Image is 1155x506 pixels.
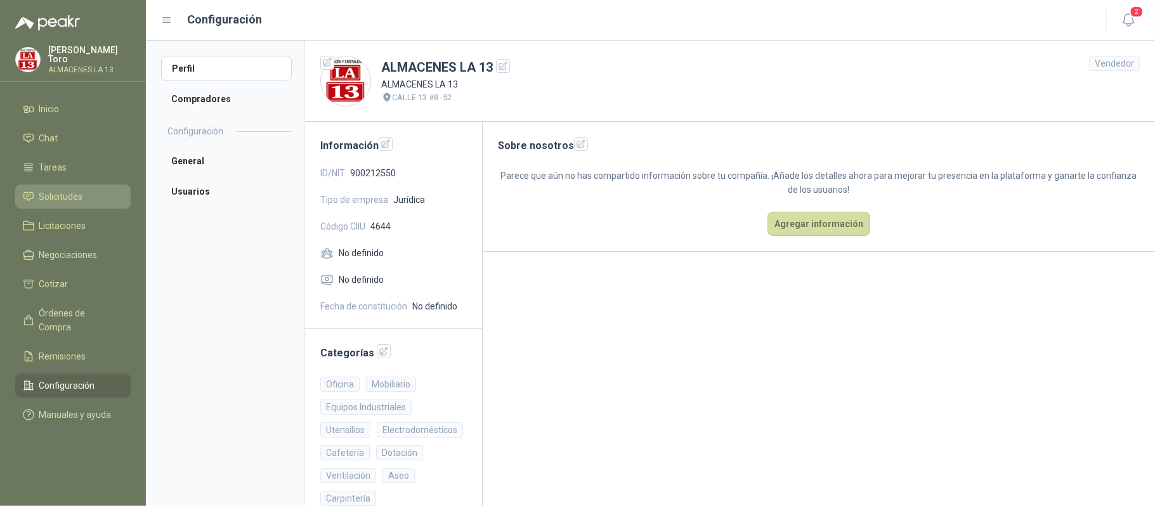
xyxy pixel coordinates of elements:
span: Cotizar [39,277,69,291]
div: Carpintería [320,491,376,506]
a: General [161,148,292,174]
span: Jurídica [393,193,425,207]
div: Dotación [376,445,423,460]
span: No definido [412,299,457,313]
a: Tareas [15,155,131,179]
a: Configuración [15,373,131,398]
a: Licitaciones [15,214,131,238]
span: No definido [339,246,384,260]
span: Fecha de constitución [320,299,407,313]
span: Código CIIU [320,219,365,233]
span: Chat [39,131,58,145]
div: Oficina [320,377,360,392]
img: Company Logo [16,48,40,72]
span: Licitaciones [39,219,86,233]
a: Negociaciones [15,243,131,267]
div: Vendedor [1089,56,1140,71]
div: Utensilios [320,422,370,438]
span: 2 [1130,6,1144,18]
span: Negociaciones [39,248,98,262]
h1: ALMACENES LA 13 [381,58,510,77]
span: 900212550 [350,166,396,180]
img: Company Logo [321,56,370,106]
button: 2 [1117,9,1140,32]
a: Compradores [161,86,292,112]
div: Aseo [382,468,415,483]
a: Perfil [161,56,292,81]
span: Solicitudes [39,190,83,204]
a: Remisiones [15,344,131,368]
span: Remisiones [39,349,86,363]
span: Inicio [39,102,60,116]
h2: Sobre nosotros [498,137,1140,153]
button: Agregar información [767,212,870,236]
p: ALMACENES LA 13 [48,66,131,74]
a: Órdenes de Compra [15,301,131,339]
h1: Configuración [188,11,263,29]
span: Manuales y ayuda [39,408,112,422]
a: Solicitudes [15,185,131,209]
a: Cotizar [15,272,131,296]
div: Mobiliario [366,377,416,392]
span: Órdenes de Compra [39,306,119,334]
h2: Información [320,137,467,153]
h2: Categorías [320,344,467,361]
a: Usuarios [161,179,292,204]
p: [PERSON_NAME] Toro [48,46,131,63]
p: Parece que aún no has compartido información sobre tu compañía. ¡Añade los detalles ahora para me... [498,169,1140,197]
span: 4644 [370,219,391,233]
a: Inicio [15,97,131,121]
h2: Configuración [167,124,223,138]
p: ALMACENES LA 13 [381,77,510,91]
span: Tareas [39,160,67,174]
img: Logo peakr [15,15,80,30]
span: Configuración [39,379,95,392]
div: Ventilación [320,468,376,483]
span: ID/NIT [320,166,345,180]
div: Equipos Industriales [320,399,412,415]
p: CALLE 13 #8 -52 [393,91,452,104]
a: Manuales y ayuda [15,403,131,427]
div: Electrodomésticos [377,422,463,438]
a: Chat [15,126,131,150]
span: No definido [339,273,384,287]
div: Cafetería [320,445,370,460]
span: Tipo de empresa [320,193,388,207]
